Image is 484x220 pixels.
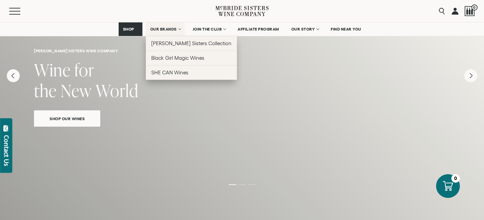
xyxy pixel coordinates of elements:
[7,69,20,82] button: Previous
[34,49,450,53] h6: [PERSON_NAME] sisters wine company
[291,27,315,32] span: OUR STORY
[146,36,237,51] a: [PERSON_NAME] Sisters Collection
[146,65,237,80] a: SHE CAN Wines
[326,22,366,36] a: FIND NEAR YOU
[193,27,222,32] span: JOIN THE CLUB
[9,8,34,15] button: Mobile Menu Trigger
[96,79,138,102] span: World
[60,79,92,102] span: New
[34,79,57,102] span: the
[471,4,478,11] span: 0
[123,27,135,32] span: SHOP
[119,22,142,36] a: SHOP
[74,58,94,81] span: for
[151,70,188,75] span: SHE CAN Wines
[3,135,10,166] div: Contact Us
[38,115,97,123] span: Shop Our Wines
[151,40,232,46] span: [PERSON_NAME] Sisters Collection
[238,27,279,32] span: AFFILIATE PROGRAM
[146,51,237,65] a: Black Girl Magic Wines
[150,27,177,32] span: OUR BRANDS
[151,55,204,61] span: Black Girl Magic Wines
[287,22,323,36] a: OUR STORY
[146,22,185,36] a: OUR BRANDS
[34,110,100,127] a: Shop Our Wines
[451,174,460,183] div: 0
[331,27,361,32] span: FIND NEAR YOU
[34,58,71,81] span: Wine
[233,22,283,36] a: AFFILIATE PROGRAM
[464,69,477,82] button: Next
[188,22,230,36] a: JOIN THE CLUB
